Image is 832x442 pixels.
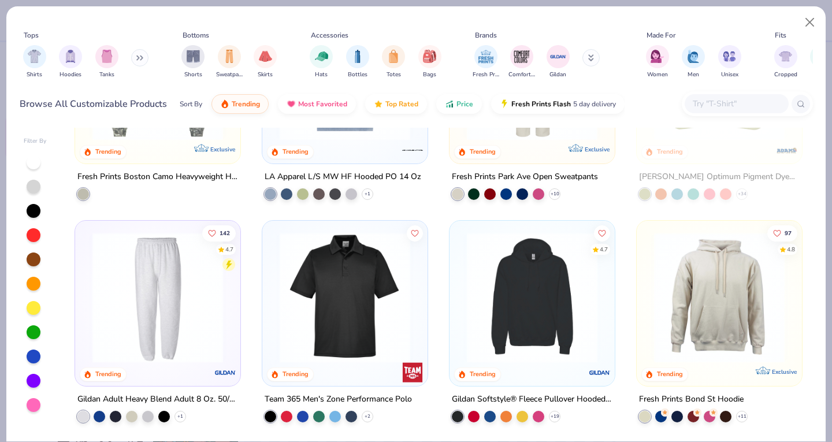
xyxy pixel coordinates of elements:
[550,190,559,197] span: + 10
[99,70,114,79] span: Tanks
[775,30,786,40] div: Fits
[418,45,441,79] div: filter for Bags
[600,245,608,254] div: 4.7
[787,245,795,254] div: 4.8
[20,97,167,111] div: Browse All Customizable Products
[774,45,797,79] div: filter for Cropped
[374,99,383,109] img: TopRated.gif
[774,45,797,79] button: filter button
[60,70,81,79] span: Hoodies
[211,94,269,114] button: Trending
[639,392,744,406] div: Fresh Prints Bond St Hoodie
[785,230,792,236] span: 97
[382,45,405,79] div: filter for Totes
[59,45,82,79] button: filter button
[77,169,238,184] div: Fresh Prints Boston Camo Heavyweight Hoodie
[646,45,669,79] button: filter button
[274,232,416,362] img: 8e2bd841-e4e9-4593-a0fd-0b5ea633da3f
[718,45,741,79] div: filter for Unisex
[23,45,46,79] button: filter button
[348,70,367,79] span: Bottles
[550,413,559,419] span: + 19
[418,45,441,79] button: filter button
[682,45,705,79] div: filter for Men
[648,10,790,140] img: 5bced5f3-53ea-498b-b5f0-228ec5730a9c
[775,138,798,161] img: Adams logo
[692,97,781,110] input: Try "T-Shirt"
[177,413,183,419] span: + 1
[216,45,243,79] div: filter for Sweatpants
[95,45,118,79] div: filter for Tanks
[477,48,495,65] img: Fresh Prints Image
[87,10,229,140] img: 28bc0d45-805b-48d6-b7de-c789025e6b70
[382,45,405,79] button: filter button
[473,45,499,79] div: filter for Fresh Prints
[23,45,46,79] div: filter for Shirts
[401,138,424,161] img: LA Apparel logo
[547,45,570,79] button: filter button
[387,50,400,63] img: Totes Image
[187,50,200,63] img: Shorts Image
[365,94,427,114] button: Top Rated
[223,50,236,63] img: Sweatpants Image
[508,45,535,79] div: filter for Comfort Colors
[473,70,499,79] span: Fresh Prints
[594,225,610,241] button: Like
[77,392,238,406] div: Gildan Adult Heavy Blend Adult 8 Oz. 50/50 Sweatpants
[774,70,797,79] span: Cropped
[315,70,328,79] span: Hats
[216,45,243,79] button: filter button
[718,45,741,79] button: filter button
[639,169,800,184] div: [PERSON_NAME] Optimum Pigment Dyed-Cap
[407,225,423,241] button: Like
[183,30,209,40] div: Bottoms
[232,99,260,109] span: Trending
[401,361,424,384] img: Team 365 logo
[648,232,790,362] img: 8f478216-4029-45fd-9955-0c7f7b28c4ae
[181,45,205,79] div: filter for Shorts
[603,10,745,140] img: c944d931-fb25-49bb-ae8c-568f6273e60a
[278,94,356,114] button: Most Favorited
[647,30,675,40] div: Made For
[365,413,370,419] span: + 2
[416,232,558,362] img: 82c5aa58-0416-4de6-bc85-ab98125b9cb6
[779,50,792,63] img: Cropped Image
[547,45,570,79] div: filter for Gildan
[258,70,273,79] span: Skirts
[682,45,705,79] button: filter button
[181,45,205,79] button: filter button
[203,225,236,241] button: Like
[423,50,436,63] img: Bags Image
[365,190,370,197] span: + 1
[28,50,41,63] img: Shirts Image
[274,10,416,140] img: 87e880e6-b044-41f2-bd6d-2f16fa336d36
[436,94,482,114] button: Price
[456,99,473,109] span: Price
[452,392,612,406] div: Gildan Softstyle® Fleece Pullover Hooded Sweatshirt
[101,50,113,63] img: Tanks Image
[647,70,668,79] span: Women
[210,145,235,153] span: Exclusive
[549,48,567,65] img: Gildan Image
[387,70,401,79] span: Totes
[298,99,347,109] span: Most Favorited
[549,70,566,79] span: Gildan
[688,70,699,79] span: Men
[311,30,348,40] div: Accessories
[585,145,610,153] span: Exclusive
[216,70,243,79] span: Sweatpants
[346,45,369,79] div: filter for Bottles
[491,94,625,114] button: Fresh Prints Flash5 day delivery
[508,45,535,79] button: filter button
[461,232,603,362] img: 1a07cc18-aee9-48c0-bcfb-936d85bd356b
[385,99,418,109] span: Top Rated
[226,245,234,254] div: 4.7
[473,45,499,79] button: filter button
[771,367,796,375] span: Exclusive
[687,50,700,63] img: Men Image
[723,50,736,63] img: Unisex Image
[259,50,272,63] img: Skirts Image
[265,169,421,184] div: LA Apparel L/S MW HF Hooded PO 14 Oz
[651,50,664,63] img: Women Image
[214,361,237,384] img: Gildan logo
